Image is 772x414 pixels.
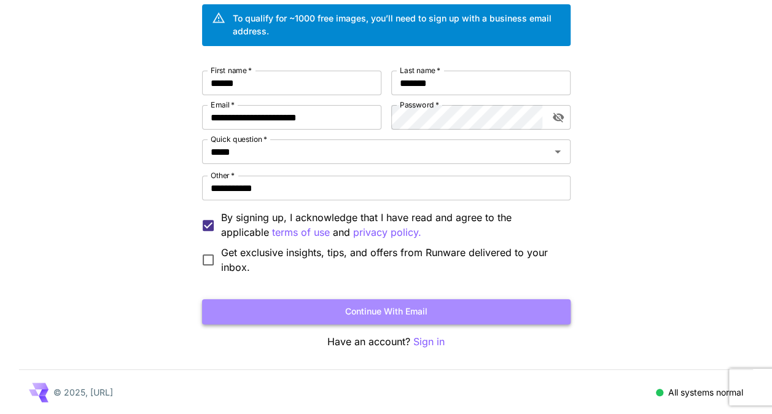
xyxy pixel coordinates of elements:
button: Sign in [413,334,445,350]
div: To qualify for ~1000 free images, you’ll need to sign up with a business email address. [233,12,561,37]
p: © 2025, [URL] [53,386,113,399]
label: Last name [400,65,440,76]
p: All systems normal [668,386,743,399]
p: privacy policy. [353,225,421,240]
label: First name [211,65,252,76]
button: By signing up, I acknowledge that I have read and agree to the applicable terms of use and [353,225,421,240]
label: Email [211,100,235,110]
p: By signing up, I acknowledge that I have read and agree to the applicable and [221,210,561,240]
button: Continue with email [202,299,571,324]
button: toggle password visibility [547,106,569,128]
label: Quick question [211,134,267,144]
label: Other [211,170,235,181]
p: Have an account? [202,334,571,350]
button: Open [549,143,566,160]
span: Get exclusive insights, tips, and offers from Runware delivered to your inbox. [221,245,561,275]
label: Password [400,100,439,110]
button: By signing up, I acknowledge that I have read and agree to the applicable and privacy policy. [272,225,330,240]
p: terms of use [272,225,330,240]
